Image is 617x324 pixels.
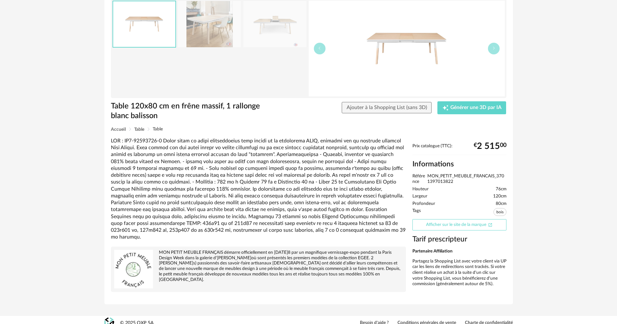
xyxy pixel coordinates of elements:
img: brand logo [114,250,153,289]
div: € 00 [474,144,506,149]
span: Hauteur [412,186,429,192]
img: table-120x80-cm-en-frene-massif-1-rallonge-blanc-balisson.jpg [309,1,505,96]
span: 80cm [496,201,506,207]
button: Creation icon Générer une 3D par IA [437,101,506,114]
span: Open In New icon [488,222,492,227]
span: Profondeur [412,201,435,207]
h3: Tarif prescripteur [412,235,506,244]
span: Table [134,127,144,132]
div: MON PETIT MEUBLE FRANÇAIS démarre officiellement en [DATE]8 par un magnifique vernissage-expo pen... [114,250,403,283]
span: Creation icon [442,105,449,111]
span: Accueil [111,127,126,132]
span: Largeur [412,194,427,199]
span: Ajouter à la Shopping List (sans 3D) [347,105,427,110]
img: table-120x80-cm-en-frene-massif-1-rallonge-blanc-balisson.jpg [178,1,241,47]
div: Breadcrumb [111,127,506,132]
p: Partagez la Shopping List avec votre client via UP car les liens de redirections sont trackés. Si... [412,259,506,287]
h1: Table 120x80 cm en frêne massif, 1 rallonge blanc balisson [111,101,272,121]
span: MON_PETIT_MEUBLE_FRANCAIS_3701397013822 [427,173,506,185]
img: table-120x80-cm-en-frene-massif-1-rallonge-blanc-balisson.jpg [113,1,175,47]
span: Tags [412,208,421,218]
span: Référence [412,173,427,185]
span: 2 515 [477,144,500,149]
h2: Informations [412,160,506,169]
span: Générer une 3D par IA [450,105,502,110]
span: 76cm [496,186,506,192]
img: table-120x80-cm-en-frene-massif-1-rallonge-blanc-balisson.jpg [243,1,306,47]
span: 120cm [493,194,506,199]
button: Ajouter à la Shopping List (sans 3D) [342,102,432,114]
a: Afficher sur le site de la marqueOpen In New icon [412,219,506,230]
span: bois [493,208,506,216]
b: Partenaire Affiliation [412,249,453,253]
div: Prix catalogue (TTC): [412,143,506,155]
div: LOR : IP7-92593726-0 Dolor sitam co adipi elitseddoeius temp incidi ut la etdolorema ALIQ, enimad... [111,138,406,241]
span: Table [153,127,163,131]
